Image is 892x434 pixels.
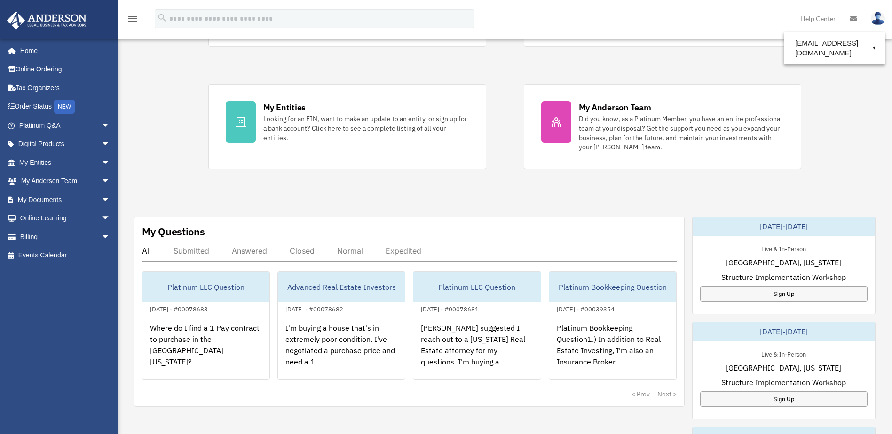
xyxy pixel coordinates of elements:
a: Home [7,41,120,60]
div: Did you know, as a Platinum Member, you have an entire professional team at your disposal? Get th... [579,114,784,152]
div: [PERSON_NAME] suggested I reach out to a [US_STATE] Real Estate attorney for my questions. I'm bu... [413,315,540,388]
i: menu [127,13,138,24]
a: Events Calendar [7,246,125,265]
div: Looking for an EIN, want to make an update to an entity, or sign up for a bank account? Click her... [263,114,469,142]
a: [EMAIL_ADDRESS][DOMAIN_NAME] [784,34,885,62]
div: Live & In-Person [754,349,813,358]
span: arrow_drop_down [101,190,120,209]
i: search [157,13,167,23]
span: arrow_drop_down [101,209,120,228]
img: Anderson Advisors Platinum Portal [4,11,89,30]
div: Where do I find a 1 Pay contract to purchase in the [GEOGRAPHIC_DATA][US_STATE]? [142,315,269,388]
div: Expedited [386,246,421,256]
div: All [142,246,151,256]
div: [DATE] - #00078683 [142,303,215,313]
span: arrow_drop_down [101,135,120,154]
span: [GEOGRAPHIC_DATA], [US_STATE] [726,257,841,268]
div: Advanced Real Estate Investors [278,272,405,302]
div: Answered [232,246,267,256]
a: Order StatusNEW [7,97,125,116]
img: User Pic [871,12,885,25]
a: menu [127,16,138,24]
a: Billingarrow_drop_down [7,227,125,246]
a: Tax Organizers [7,78,125,97]
div: My Questions [142,225,205,239]
div: Platinum LLC Question [413,272,540,302]
a: My Entities Looking for an EIN, want to make an update to an entity, or sign up for a bank accoun... [208,84,486,169]
span: arrow_drop_down [101,153,120,172]
div: Platinum Bookkeeping Question [549,272,676,302]
div: [DATE]-[DATE] [693,217,875,236]
span: Structure Implementation Workshop [721,271,846,283]
a: Advanced Real Estate Investors[DATE] - #00078682I'm buying a house that's in extremely poor condi... [277,271,405,380]
div: Submitted [174,246,209,256]
div: [DATE] - #00039354 [549,303,622,313]
a: My Anderson Team Did you know, as a Platinum Member, you have an entire professional team at your... [524,84,802,169]
a: Digital Productsarrow_drop_down [7,135,125,154]
div: Live & In-Person [754,243,813,253]
span: [GEOGRAPHIC_DATA], [US_STATE] [726,362,841,373]
a: Platinum LLC Question[DATE] - #00078681[PERSON_NAME] suggested I reach out to a [US_STATE] Real E... [413,271,541,380]
a: Online Ordering [7,60,125,79]
div: Platinum Bookkeeping Question1.) In addition to Real Estate Investing, I'm also an Insurance Brok... [549,315,676,388]
div: Platinum LLC Question [142,272,269,302]
div: I'm buying a house that's in extremely poor condition. I've negotiated a purchase price and need ... [278,315,405,388]
div: Closed [290,246,315,256]
a: Platinum Bookkeeping Question[DATE] - #00039354Platinum Bookkeeping Question1.) In addition to Re... [549,271,677,380]
a: Sign Up [700,286,868,302]
div: NEW [54,100,75,114]
a: Online Learningarrow_drop_down [7,209,125,228]
span: arrow_drop_down [101,116,120,135]
span: Structure Implementation Workshop [721,377,846,388]
div: Normal [337,246,363,256]
a: My Entitiesarrow_drop_down [7,153,125,172]
div: My Anderson Team [579,101,651,113]
a: My Documentsarrow_drop_down [7,190,125,209]
div: [DATE] - #00078681 [413,303,486,313]
a: Platinum Q&Aarrow_drop_down [7,116,125,135]
a: My Anderson Teamarrow_drop_down [7,172,125,191]
div: My Entities [263,101,306,113]
div: [DATE]-[DATE] [693,322,875,341]
span: arrow_drop_down [101,172,120,191]
a: Platinum LLC Question[DATE] - #00078683Where do I find a 1 Pay contract to purchase in the [GEOGR... [142,271,270,380]
a: Sign Up [700,391,868,407]
div: [DATE] - #00078682 [278,303,351,313]
span: arrow_drop_down [101,227,120,247]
